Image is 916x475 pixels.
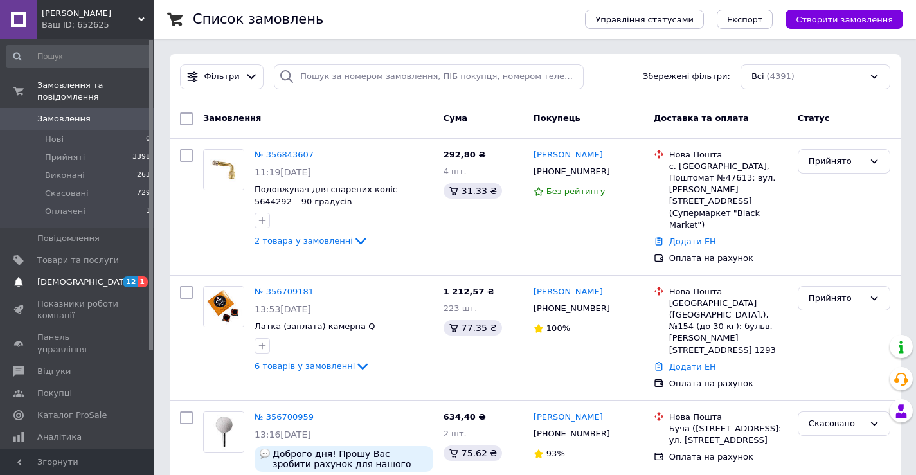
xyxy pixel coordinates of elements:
a: Фото товару [203,411,244,453]
div: [PHONE_NUMBER] [531,426,613,442]
a: Фото товару [203,286,244,327]
span: Замовлення [37,113,91,125]
span: 93% [546,449,565,458]
span: 263 [137,170,150,181]
span: 3398 [132,152,150,163]
span: 2 товара у замовленні [255,236,353,246]
a: Додати ЕН [669,362,716,372]
div: 75.62 ₴ [444,445,502,461]
span: Скасовані [45,188,89,199]
a: [PERSON_NAME] [534,149,603,161]
span: Експорт [727,15,763,24]
span: (4391) [767,71,795,81]
span: Доставка та оплата [654,113,749,123]
span: Каталог ProSale [37,409,107,421]
span: 11:19[DATE] [255,167,311,177]
div: Оплата на рахунок [669,451,787,463]
span: Нові [45,134,64,145]
span: Панель управління [37,332,119,355]
div: [PHONE_NUMBER] [531,300,613,317]
span: Замовлення та повідомлення [37,80,154,103]
span: 13:16[DATE] [255,429,311,440]
span: Фільтри [204,71,240,83]
span: Доброго дня! Прошу Вас зробити рахунок для нашого підприємства ТОВ «Центр інжинірингу НКЕМЗ» (код... [273,449,428,469]
span: 0 [146,134,150,145]
span: 2 шт. [444,429,467,438]
a: № 356709181 [255,287,314,296]
span: Статус [798,113,830,123]
span: Прийняті [45,152,85,163]
a: 2 товара у замовленні [255,236,368,246]
div: Прийнято [809,292,864,305]
span: Показники роботи компанії [37,298,119,321]
a: Фото товару [203,149,244,190]
span: 634,40 ₴ [444,412,486,422]
span: Всі [751,71,764,83]
button: Створити замовлення [786,10,903,29]
span: Покупець [534,113,580,123]
input: Пошук [6,45,152,68]
span: Cума [444,113,467,123]
span: Аналітика [37,431,82,443]
div: Прийнято [809,155,864,168]
span: Покупці [37,388,72,399]
span: 1 212,57 ₴ [444,287,494,296]
a: Подовжувач для спарених коліс 5644292 – 90 градусів [255,184,397,206]
span: 729 [137,188,150,199]
div: Ваш ID: 652625 [42,19,154,31]
div: [PHONE_NUMBER] [531,163,613,180]
input: Пошук за номером замовлення, ПІБ покупця, номером телефону, Email, номером накладної [274,64,584,89]
a: Створити замовлення [773,14,903,24]
span: 292,80 ₴ [444,150,486,159]
div: с. [GEOGRAPHIC_DATA], Поштомат №47613: вул. [PERSON_NAME][STREET_ADDRESS] (Супермаркет "Black Mar... [669,161,787,231]
div: Нова Пошта [669,411,787,423]
a: № 356843607 [255,150,314,159]
span: Відгуки [37,366,71,377]
div: 77.35 ₴ [444,320,502,336]
span: 1 [146,206,150,217]
span: ФОП Хомчук Наталія Михайлівна [42,8,138,19]
div: [GEOGRAPHIC_DATA] ([GEOGRAPHIC_DATA].), №154 (до 30 кг): бульв. [PERSON_NAME][STREET_ADDRESS] 1293 [669,298,787,356]
span: Управління статусами [595,15,694,24]
span: Збережені фільтри: [643,71,730,83]
div: Оплата на рахунок [669,378,787,390]
img: :speech_balloon: [260,449,270,459]
a: 6 товарів у замовленні [255,361,370,371]
span: 4 шт. [444,166,467,176]
a: [PERSON_NAME] [534,286,603,298]
div: Нова Пошта [669,286,787,298]
span: 1 [138,276,148,287]
span: 100% [546,323,570,333]
a: № 356700959 [255,412,314,422]
div: Буча ([STREET_ADDRESS]: ул. [STREET_ADDRESS] [669,423,787,446]
img: Фото товару [204,287,244,327]
span: 12 [123,276,138,287]
a: [PERSON_NAME] [534,411,603,424]
div: Нова Пошта [669,149,787,161]
button: Управління статусами [585,10,704,29]
span: Товари та послуги [37,255,119,266]
span: Оплачені [45,206,85,217]
span: Створити замовлення [796,15,893,24]
span: 223 шт. [444,303,478,313]
span: 6 товарів у замовленні [255,361,355,371]
button: Експорт [717,10,773,29]
span: Замовлення [203,113,261,123]
a: Латка (заплата) камерна Q [255,321,375,331]
span: Повідомлення [37,233,100,244]
div: Оплата на рахунок [669,253,787,264]
a: Додати ЕН [669,237,716,246]
img: Фото товару [204,150,244,190]
img: Фото товару [204,412,244,452]
div: Скасовано [809,417,864,431]
span: Без рейтингу [546,186,606,196]
span: [DEMOGRAPHIC_DATA] [37,276,132,288]
h1: Список замовлень [193,12,323,27]
span: 13:53[DATE] [255,304,311,314]
span: Виконані [45,170,85,181]
div: 31.33 ₴ [444,183,502,199]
